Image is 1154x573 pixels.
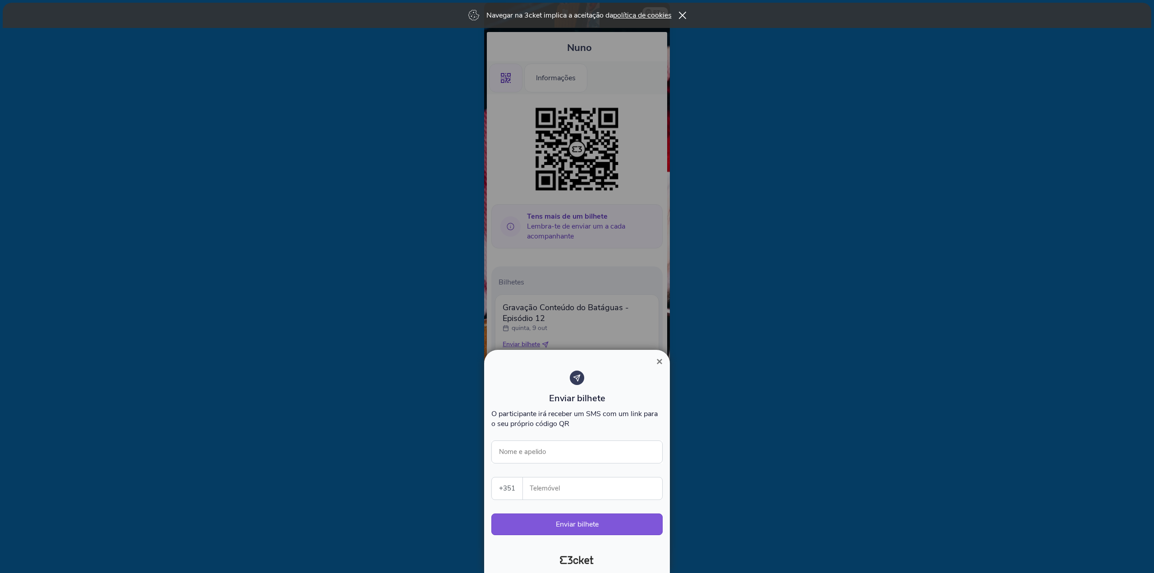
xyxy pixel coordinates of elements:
[523,477,663,500] label: Telemóvel
[491,440,663,463] input: Nome e apelido
[486,10,672,20] p: Navegar na 3cket implica a aceitação da
[549,392,605,404] span: Enviar bilhete
[491,409,658,429] span: O participante irá receber um SMS com um link para o seu próprio código QR
[613,10,672,20] a: política de cookies
[656,355,663,367] span: ×
[530,477,662,500] input: Telemóvel
[491,513,663,535] button: Enviar bilhete
[491,440,554,463] label: Nome e apelido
